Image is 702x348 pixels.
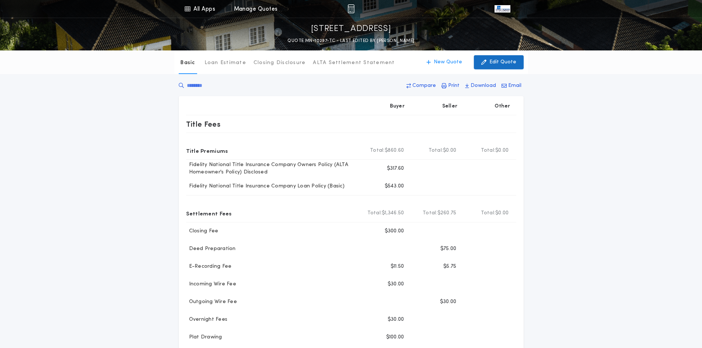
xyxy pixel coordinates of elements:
[443,263,456,270] p: $5.75
[481,210,496,217] b: Total:
[499,79,524,92] button: Email
[186,118,221,130] p: Title Fees
[186,334,222,341] p: Plat Drawing
[186,228,219,235] p: Closing Fee
[412,82,436,89] p: Compare
[463,79,498,92] button: Download
[313,59,395,67] p: ALTA Settlement Statement
[443,147,456,154] span: $0.00
[370,147,385,154] b: Total:
[391,263,404,270] p: $11.50
[437,210,457,217] span: $260.75
[186,263,232,270] p: E-Recording Fee
[205,59,246,67] p: Loan Estimate
[367,210,382,217] b: Total:
[180,59,195,67] p: Basic
[388,316,404,323] p: $30.00
[186,298,237,306] p: Outgoing Wire Fee
[186,161,358,176] p: Fidelity National Title Insurance Company Owners Policy (ALTA Homeowner's Policy) Disclosed
[186,281,236,288] p: Incoming Wire Fee
[442,103,458,110] p: Seller
[387,165,404,172] p: $317.60
[404,79,438,92] button: Compare
[385,228,404,235] p: $300.00
[382,210,404,217] span: $1,346.50
[429,147,443,154] b: Total:
[439,79,462,92] button: Print
[471,82,496,89] p: Download
[390,103,405,110] p: Buyer
[508,82,521,89] p: Email
[423,210,437,217] b: Total:
[481,147,496,154] b: Total:
[186,245,236,253] p: Deed Preparation
[495,210,509,217] span: $0.00
[287,37,414,45] p: QUOTE MN-10297-TC - LAST EDITED BY [PERSON_NAME]
[186,183,345,190] p: Fidelity National Title Insurance Company Loan Policy (Basic)
[385,147,404,154] span: $860.60
[495,147,509,154] span: $0.00
[489,59,516,66] p: Edit Quote
[388,281,404,288] p: $30.00
[347,4,355,13] img: img
[386,334,404,341] p: $100.00
[474,55,524,69] button: Edit Quote
[434,59,462,66] p: New Quote
[440,245,457,253] p: $75.00
[495,5,510,13] img: vs-icon
[311,23,391,35] p: [STREET_ADDRESS]
[385,183,404,190] p: $543.00
[254,59,306,67] p: Closing Disclosure
[440,298,457,306] p: $30.00
[448,82,460,89] p: Print
[419,55,469,69] button: New Quote
[495,103,510,110] p: Other
[186,316,228,323] p: Overnight Fees
[186,145,228,157] p: Title Premiums
[186,207,232,219] p: Settlement Fees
